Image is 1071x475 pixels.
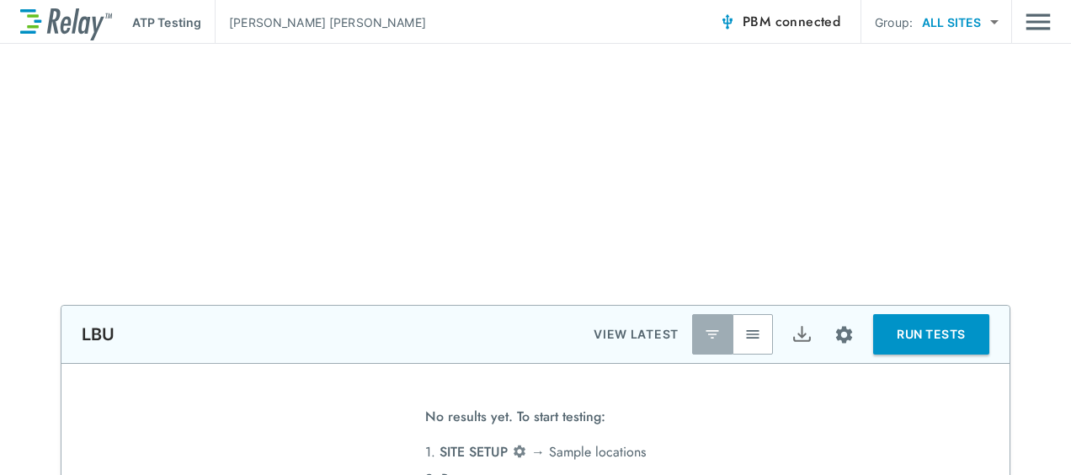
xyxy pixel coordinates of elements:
[1026,6,1051,38] button: Main menu
[799,424,1054,462] iframe: Resource center
[132,13,201,31] p: ATP Testing
[719,13,736,30] img: Connected Icon
[744,326,761,343] img: View All
[425,403,605,439] span: No results yet. To start testing:
[775,12,841,31] span: connected
[712,5,847,39] button: PBM connected
[781,314,822,355] button: Export
[834,324,855,345] img: Settings Icon
[704,326,721,343] img: Latest
[822,312,866,357] button: Site setup
[791,324,813,345] img: Export Icon
[425,439,646,466] li: 1. → Sample locations
[594,324,679,344] p: VIEW LATEST
[743,10,840,34] span: PBM
[1026,6,1051,38] img: Drawer Icon
[82,324,115,344] p: LBU
[512,444,527,459] img: Settings Icon
[229,13,426,31] p: [PERSON_NAME] [PERSON_NAME]
[440,442,508,462] span: SITE SETUP
[20,4,112,40] img: LuminUltra Relay
[875,13,913,31] p: Group:
[873,314,989,355] button: RUN TESTS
